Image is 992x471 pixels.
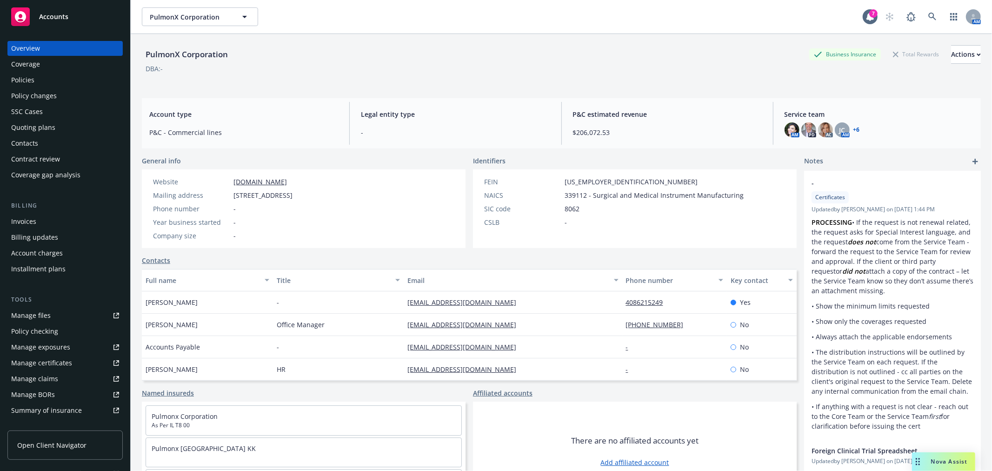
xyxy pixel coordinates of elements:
[484,190,561,200] div: NAICS
[815,193,845,202] span: Certificates
[785,109,973,119] span: Service team
[888,48,944,60] div: Total Rewards
[277,297,279,307] span: -
[7,168,123,182] a: Coverage gap analysis
[812,217,973,296] p: • If the request is not renewal related, the request asks for Special Interest language, and the ...
[7,214,123,229] a: Invoices
[573,109,762,119] span: P&C estimated revenue
[473,388,533,398] a: Affiliated accounts
[740,342,749,352] span: No
[626,365,636,374] a: -
[404,269,622,291] button: Email
[146,320,198,330] span: [PERSON_NAME]
[233,204,236,214] span: -
[7,152,123,167] a: Contract review
[565,190,744,200] span: 339112 - Surgical and Medical Instrument Manufacturing
[11,104,43,119] div: SSC Cases
[7,262,123,276] a: Installment plans
[407,343,524,351] a: [EMAIL_ADDRESS][DOMAIN_NAME]
[484,204,561,214] div: SIC code
[152,444,256,453] a: Pulmonx [GEOGRAPHIC_DATA] KK
[7,120,123,135] a: Quoting plans
[142,156,181,166] span: General info
[407,298,524,307] a: [EMAIL_ADDRESS][DOMAIN_NAME]
[7,403,123,418] a: Summary of insurance
[11,73,34,87] div: Policies
[7,340,123,355] a: Manage exposures
[484,177,561,187] div: FEIN
[565,217,567,227] span: -
[853,127,860,133] a: +6
[565,204,579,214] span: 8062
[146,64,163,74] div: DBA: -
[7,371,123,386] a: Manage claims
[233,190,293,200] span: [STREET_ADDRESS]
[812,347,973,396] p: • The distribution instructions will be outlined by the Service Team on each request. If the dist...
[152,412,218,421] a: Pulmonx Corporation
[7,73,123,87] a: Policies
[912,452,975,471] button: Nova Assist
[7,104,123,119] a: SSC Cases
[277,320,325,330] span: Office Manager
[931,458,968,465] span: Nova Assist
[626,343,636,351] a: -
[146,364,198,374] span: [PERSON_NAME]
[142,48,232,61] div: PulmonX Corporation
[153,177,230,187] div: Website
[626,276,713,285] div: Phone number
[812,316,973,326] p: • Show only the coverages requested
[11,214,36,229] div: Invoices
[565,177,698,187] span: [US_EMPLOYER_IDENTIFICATION_NUMBER]
[626,298,671,307] a: 4086215249
[11,262,66,276] div: Installment plans
[880,7,899,26] a: Start snowing
[273,269,404,291] button: Title
[11,120,55,135] div: Quoting plans
[848,237,876,246] em: does not
[153,217,230,227] div: Year business started
[11,356,72,370] div: Manage certificates
[233,217,236,227] span: -
[740,320,749,330] span: No
[11,371,58,386] div: Manage claims
[142,269,273,291] button: Full name
[146,276,259,285] div: Full name
[11,152,60,167] div: Contract review
[11,88,57,103] div: Policy changes
[902,7,920,26] a: Report a Bug
[951,46,981,63] div: Actions
[11,419,71,434] div: Policy AI ingestions
[970,156,981,167] a: add
[951,45,981,64] button: Actions
[812,178,949,188] span: -
[7,230,123,245] a: Billing updates
[626,320,691,329] a: [PHONE_NUMBER]
[7,57,123,72] a: Coverage
[7,41,123,56] a: Overview
[7,4,123,30] a: Accounts
[7,324,123,339] a: Policy checking
[17,440,87,450] span: Open Client Navigator
[785,122,799,137] img: photo
[7,136,123,151] a: Contacts
[7,201,123,210] div: Billing
[153,204,230,214] div: Phone number
[812,402,973,431] p: • If anything with a request is not clear - reach out to the Core Team or the Service Team for cl...
[801,122,816,137] img: photo
[809,48,881,60] div: Business Insurance
[361,109,550,119] span: Legal entity type
[11,57,40,72] div: Coverage
[142,7,258,26] button: PulmonX Corporation
[142,256,170,265] a: Contacts
[153,231,230,241] div: Company size
[11,403,82,418] div: Summary of insurance
[146,342,200,352] span: Accounts Payable
[11,168,80,182] div: Coverage gap analysis
[7,356,123,370] a: Manage certificates
[277,276,390,285] div: Title
[929,412,941,421] em: first
[473,156,506,166] span: Identifiers
[233,231,236,241] span: -
[842,267,866,276] em: did not
[11,246,63,261] div: Account charges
